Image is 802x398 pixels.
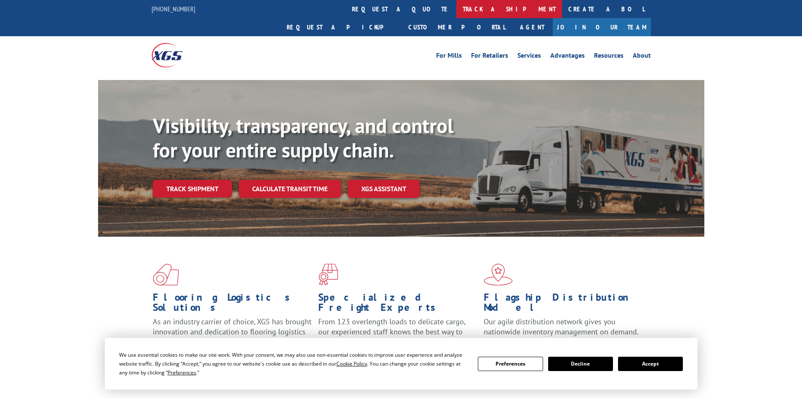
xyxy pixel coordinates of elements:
a: Agent [512,18,553,36]
a: Services [517,52,541,61]
img: xgs-icon-total-supply-chain-intelligence-red [153,264,179,286]
a: Join Our Team [553,18,651,36]
span: As an industry carrier of choice, XGS has brought innovation and dedication to flooring logistics... [153,317,312,347]
div: We use essential cookies to make our site work. With your consent, we may also use non-essential ... [119,350,468,377]
h1: Flagship Distribution Model [484,292,643,317]
b: Visibility, transparency, and control for your entire supply chain. [153,112,453,163]
a: For Retailers [471,52,508,61]
a: [PHONE_NUMBER] [152,5,195,13]
span: Our agile distribution network gives you nationwide inventory management on demand. [484,317,639,337]
img: xgs-icon-focused-on-flooring-red [318,264,338,286]
span: Cookie Policy [336,360,367,367]
a: Request a pickup [280,18,402,36]
p: From 123 overlength loads to delicate cargo, our experienced staff knows the best way to move you... [318,317,477,354]
button: Decline [548,357,613,371]
button: Accept [618,357,683,371]
div: Cookie Consent Prompt [105,338,698,390]
a: Track shipment [153,180,232,198]
span: Preferences [168,369,196,376]
a: Resources [594,52,623,61]
h1: Flooring Logistics Solutions [153,292,312,317]
a: About [633,52,651,61]
button: Preferences [478,357,543,371]
h1: Specialized Freight Experts [318,292,477,317]
a: Customer Portal [402,18,512,36]
img: xgs-icon-flagship-distribution-model-red [484,264,513,286]
a: XGS ASSISTANT [348,180,420,198]
a: Calculate transit time [239,180,341,198]
a: For Mills [436,52,462,61]
a: Advantages [550,52,585,61]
